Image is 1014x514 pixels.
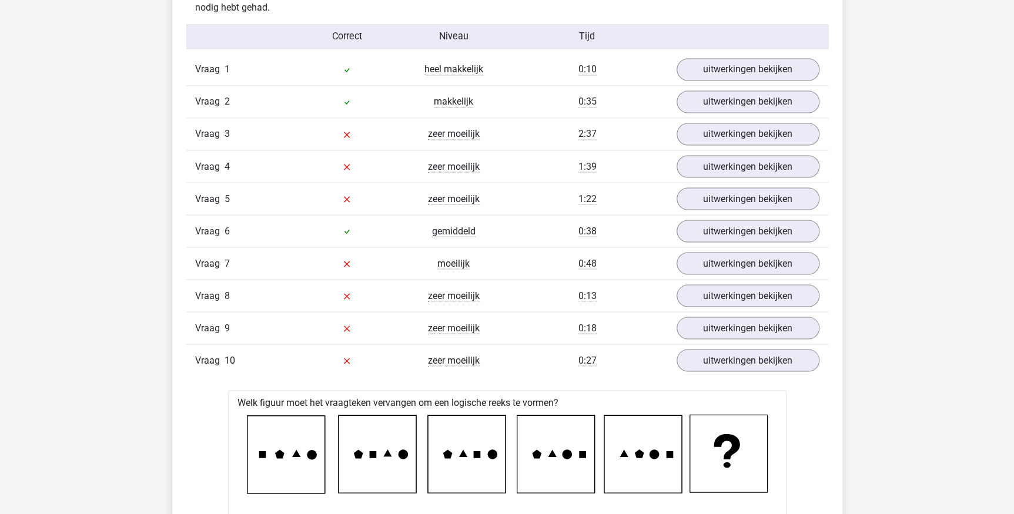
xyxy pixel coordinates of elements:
[677,58,819,80] a: uitwerkingen bekijken
[195,95,225,109] span: Vraag
[578,225,597,237] span: 0:38
[225,290,230,301] span: 8
[400,29,507,43] div: Niveau
[195,159,225,173] span: Vraag
[578,354,597,366] span: 0:27
[225,322,230,333] span: 9
[195,256,225,270] span: Vraag
[677,155,819,177] a: uitwerkingen bekijken
[677,349,819,371] a: uitwerkingen bekijken
[432,225,476,237] span: gemiddeld
[437,257,470,269] span: moeilijk
[195,127,225,141] span: Vraag
[428,160,480,172] span: zeer moeilijk
[578,290,597,301] span: 0:13
[578,257,597,269] span: 0:48
[578,322,597,334] span: 0:18
[578,63,597,75] span: 0:10
[225,160,230,172] span: 4
[225,63,230,75] span: 1
[578,193,597,204] span: 1:22
[195,224,225,238] span: Vraag
[677,317,819,339] a: uitwerkingen bekijken
[225,225,230,236] span: 6
[677,187,819,210] a: uitwerkingen bekijken
[677,284,819,307] a: uitwerkingen bekijken
[507,29,667,43] div: Tijd
[225,128,230,139] span: 3
[225,354,235,365] span: 10
[225,193,230,204] span: 5
[428,354,480,366] span: zeer moeilijk
[428,128,480,140] span: zeer moeilijk
[428,193,480,204] span: zeer moeilijk
[677,252,819,274] a: uitwerkingen bekijken
[195,321,225,335] span: Vraag
[195,353,225,367] span: Vraag
[428,290,480,301] span: zeer moeilijk
[578,128,597,140] span: 2:37
[677,90,819,113] a: uitwerkingen bekijken
[434,96,473,107] span: makkelijk
[195,288,225,303] span: Vraag
[195,192,225,206] span: Vraag
[424,63,483,75] span: heel makkelijk
[293,29,400,43] div: Correct
[677,123,819,145] a: uitwerkingen bekijken
[195,62,225,76] span: Vraag
[578,160,597,172] span: 1:39
[677,220,819,242] a: uitwerkingen bekijken
[225,257,230,268] span: 7
[428,322,480,334] span: zeer moeilijk
[225,96,230,107] span: 2
[578,96,597,107] span: 0:35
